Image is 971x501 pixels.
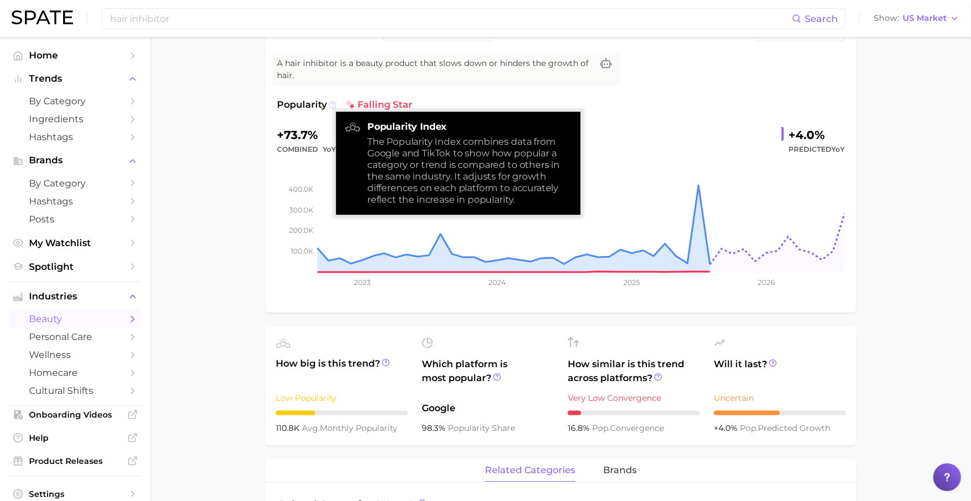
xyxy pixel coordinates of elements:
a: Posts [9,210,141,228]
div: Very Low Convergence [568,391,700,405]
img: SPATE [12,10,73,24]
span: Predicted [789,142,845,156]
tspan: 2023 [354,278,371,287]
span: by Category [29,178,122,189]
abbr: average [302,423,320,433]
span: YoY [831,145,845,153]
span: 98.3% [422,423,448,433]
a: by Category [9,174,141,192]
span: personal care [29,331,122,342]
span: Onboarding Videos [29,409,122,420]
span: Search [805,13,838,24]
span: How similar is this trend across platforms? [568,357,700,385]
div: combined [277,142,355,156]
span: Posts [29,214,122,225]
img: falling star [346,100,355,109]
span: beauty [29,313,122,324]
span: wellness [29,349,122,360]
span: YoY [323,144,336,154]
input: Search here for a brand, industry, or ingredient [109,9,792,28]
span: +4.0% [714,423,740,433]
a: Ingredients [9,110,141,128]
a: personal care [9,328,141,346]
span: Hashtags [29,131,122,142]
span: Help [29,433,122,443]
span: popularity share [448,423,515,433]
span: cultural shifts [29,385,122,396]
button: YoY [323,142,348,156]
a: by Category [9,92,141,110]
a: cultural shifts [9,382,141,400]
button: ShowUS Market [871,11,962,26]
a: wellness [9,346,141,364]
div: Low Popularity [276,391,408,405]
tspan: 2025 [623,278,640,287]
tspan: 2024 [488,278,506,287]
span: related categories [485,465,575,476]
a: Hashtags [9,128,141,146]
span: Ingredients [29,114,122,125]
abbr: popularity index [740,423,758,433]
div: 5 / 10 [714,411,846,415]
div: 3 / 10 [276,411,408,415]
span: predicted growth [740,423,830,433]
div: Uncertain [714,391,846,405]
span: Which platform is most popular? [422,357,554,396]
span: Trends [29,74,122,84]
a: Product Releases [9,452,141,470]
a: Help [9,429,141,447]
span: homecare [29,367,122,378]
a: beauty [9,310,141,328]
span: Show [874,15,899,21]
button: Industries [9,288,141,305]
span: Product Releases [29,456,122,466]
tspan: 2026 [758,278,775,287]
span: monthly popularity [302,423,397,433]
div: 1 / 10 [568,411,700,415]
span: Spotlight [29,261,122,272]
a: My Watchlist [9,234,141,252]
a: Home [9,46,141,64]
span: How big is this trend? [276,357,408,385]
span: Brands [29,155,122,166]
div: The Popularity Index combines data from Google and TikTok to show how popular a category or trend... [367,136,571,206]
span: Hashtags [29,196,122,207]
button: Trends [9,70,141,87]
span: 16.8% [568,423,592,433]
span: My Watchlist [29,237,122,248]
span: Settings [29,489,122,499]
span: Will it last? [714,357,846,385]
span: brands [603,465,637,476]
span: Home [29,50,122,61]
a: Spotlight [9,258,141,276]
span: Industries [29,291,122,302]
span: Popularity [277,98,327,112]
span: US Market [903,15,947,21]
abbr: popularity index [592,423,610,433]
div: +73.7% [277,126,355,144]
a: Hashtags [9,192,141,210]
a: Onboarding Videos [9,406,141,423]
h1: hair inhibitor [277,24,374,38]
span: convergence [592,423,664,433]
span: 110.8k [276,423,302,433]
span: A hair inhibitor is a beauty product that slows down or hinders the growth of hair. [277,57,592,82]
span: by Category [29,96,122,107]
a: homecare [9,364,141,382]
span: falling star [346,98,413,112]
span: Google [422,401,554,415]
strong: Popularity Index [367,121,571,133]
button: Brands [9,152,141,169]
div: +4.0% [789,126,845,144]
